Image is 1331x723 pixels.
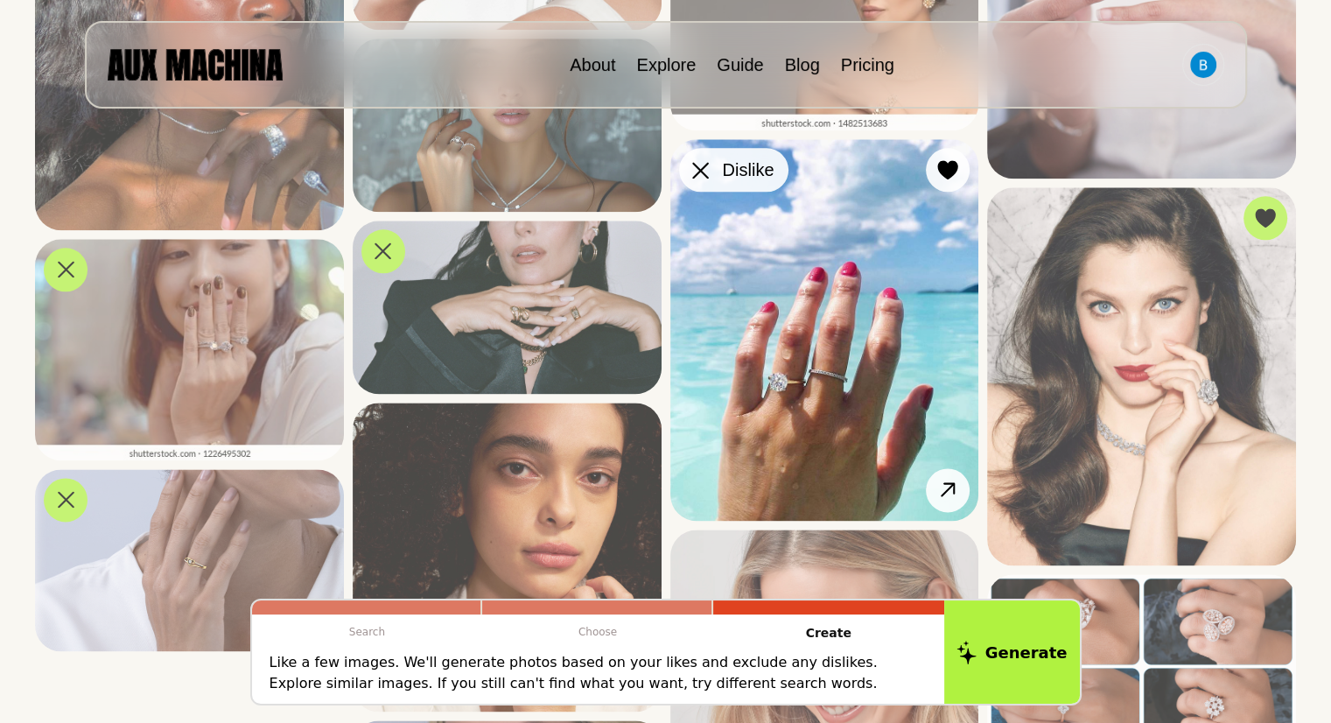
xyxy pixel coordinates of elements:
img: Search result [35,239,344,460]
button: Generate [944,600,1080,704]
a: Pricing [841,55,894,74]
img: Search result [353,403,662,712]
a: Explore [636,55,696,74]
img: Search result [670,139,979,521]
a: Guide [717,55,763,74]
img: Search result [987,187,1296,565]
img: Search result [353,221,662,394]
a: About [570,55,615,74]
p: Like a few images. We'll generate photos based on your likes and exclude any dislikes. Explore si... [270,652,927,694]
button: Dislike [679,148,788,192]
p: Search [252,614,483,649]
img: Search result [353,39,662,212]
img: Search result [35,469,344,652]
span: Dislike [723,157,774,183]
p: Choose [482,614,713,649]
p: Create [713,614,944,652]
img: Avatar [1190,52,1216,78]
img: AUX MACHINA [108,49,283,80]
a: Blog [785,55,820,74]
